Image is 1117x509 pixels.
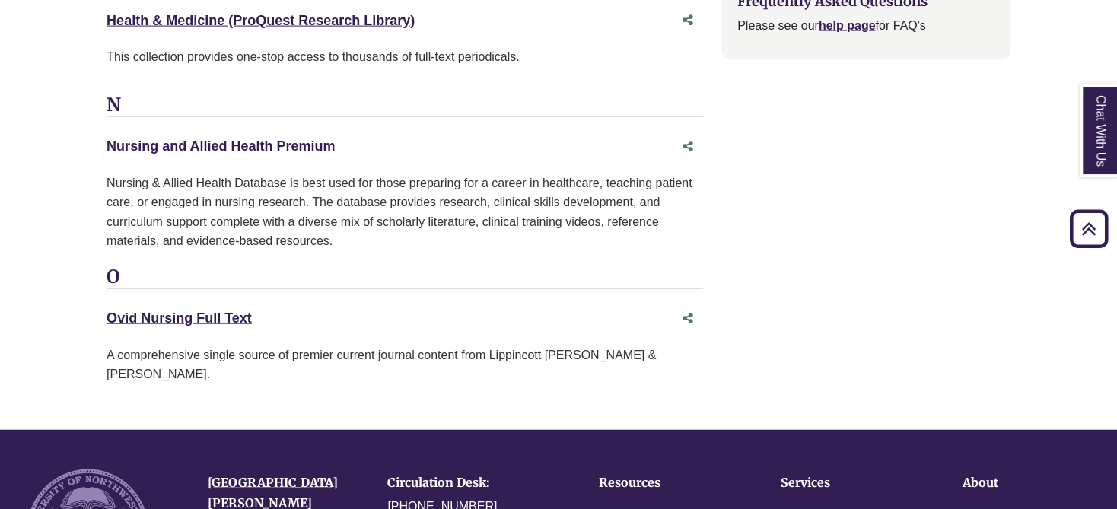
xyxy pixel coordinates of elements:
[737,16,994,36] p: Please see our for FAQ's
[673,132,703,161] button: Share this database
[673,6,703,35] button: Share this database
[599,476,714,490] h4: Resources
[208,475,338,490] a: [GEOGRAPHIC_DATA]
[1064,218,1113,239] a: Back to Top
[107,138,335,154] a: Nursing and Allied Health Premium
[107,173,703,251] div: Nursing & Allied Health Database is best used for those preparing for a career in healthcare, tea...
[107,266,703,289] h3: O
[107,13,415,28] a: Health & Medicine (ProQuest Research Library)
[819,19,876,32] a: help page
[387,476,549,490] h4: Circulation Desk:
[781,476,896,490] h4: Services
[107,345,703,384] div: A comprehensive single source of premier current journal content from Lippincott [PERSON_NAME] & ...
[107,47,703,67] p: This collection provides one-stop access to thousands of full-text periodicals.
[673,304,703,333] button: Share this database
[963,476,1077,490] h4: About
[107,94,703,117] h3: N
[107,310,252,326] a: Ovid Nursing Full Text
